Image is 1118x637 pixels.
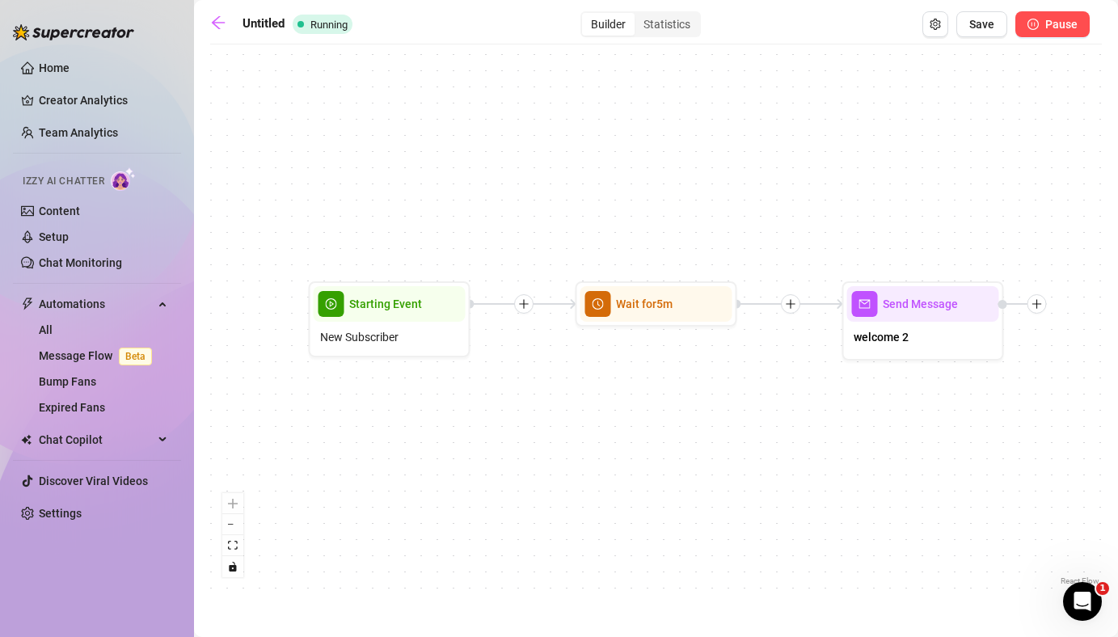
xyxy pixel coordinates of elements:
span: 1 [1096,582,1109,595]
iframe: Intercom live chat [1063,582,1102,621]
a: Message FlowBeta [39,349,158,362]
a: All [39,323,53,336]
button: Open Exit Rules [922,11,948,37]
span: thunderbolt [21,297,34,310]
img: logo-BBDzfeDw.svg [13,24,134,40]
span: plus [785,298,796,310]
span: plus [518,298,529,310]
a: Chat Monitoring [39,256,122,269]
span: mail [852,291,878,317]
div: play-circleStarting EventNew Subscriber [309,281,470,357]
a: Home [39,61,70,74]
span: Pause [1045,18,1078,31]
span: Automations [39,291,154,317]
button: fit view [222,535,243,556]
div: Statistics [635,13,699,36]
a: Creator Analytics [39,87,168,113]
button: Save Flow [956,11,1007,37]
span: Send Message [883,295,958,313]
a: Content [39,205,80,217]
span: welcome 2 [854,328,909,346]
a: Setup [39,230,69,243]
span: pause-circle [1027,19,1039,30]
div: segmented control [580,11,701,37]
span: Running [310,19,348,31]
div: mailSend Messagewelcome 2 [842,281,1004,361]
span: New Subscriber [320,328,399,346]
span: Chat Copilot [39,427,154,453]
img: AI Chatter [111,167,136,191]
span: play-circle [319,291,344,317]
a: React Flow attribution [1061,576,1099,585]
button: zoom out [222,514,243,535]
button: toggle interactivity [222,556,243,577]
a: Bump Fans [39,375,96,388]
span: Save [969,18,994,31]
img: Chat Copilot [21,434,32,445]
span: arrow-left [210,15,226,31]
div: clock-circleWait for5m [576,281,737,327]
span: Wait for 5m [616,295,673,313]
div: React Flow controls [222,493,243,577]
a: Settings [39,507,82,520]
button: Pause [1015,11,1090,37]
span: Beta [119,348,152,365]
span: Starting Event [349,295,422,313]
a: Team Analytics [39,126,118,139]
span: Izzy AI Chatter [23,174,104,189]
span: setting [930,19,941,30]
strong: Untitled [243,16,285,31]
div: Builder [582,13,635,36]
span: clock-circle [585,291,611,317]
span: plus [1032,298,1043,310]
a: Discover Viral Videos [39,475,148,487]
a: Expired Fans [39,401,105,414]
a: arrow-left [210,15,234,34]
